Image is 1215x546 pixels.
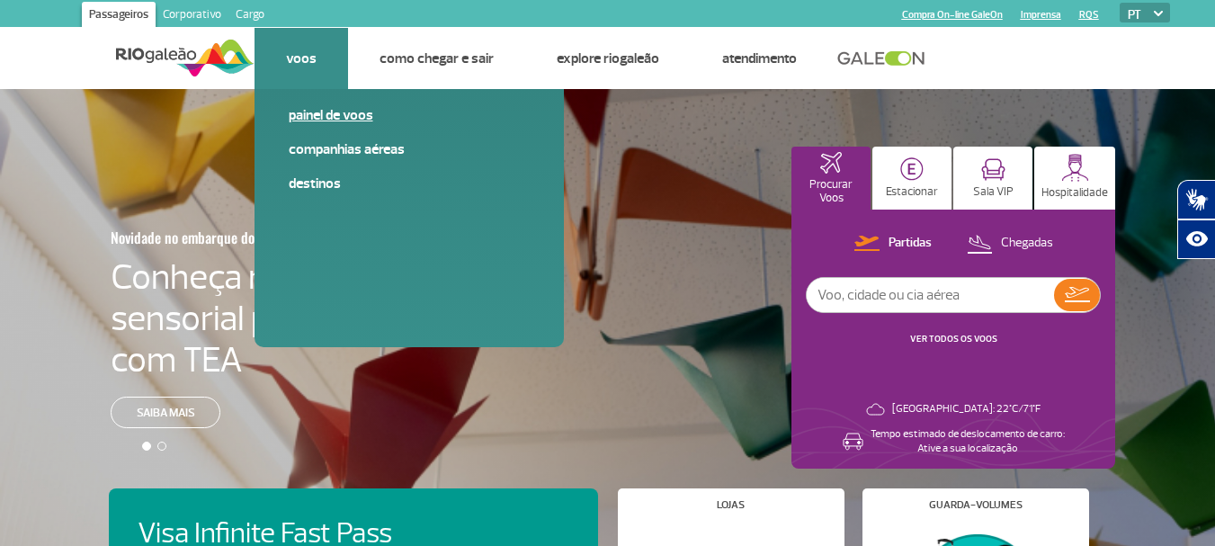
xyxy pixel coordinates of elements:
a: Voos [286,49,317,67]
p: Hospitalidade [1041,186,1108,200]
button: Chegadas [961,232,1059,255]
a: Explore RIOgaleão [557,49,659,67]
p: Procurar Voos [800,178,862,205]
img: vipRoom.svg [981,158,1005,181]
button: Abrir recursos assistivos. [1177,219,1215,259]
img: hospitality.svg [1061,154,1089,182]
a: RQS [1079,9,1099,21]
a: Compra On-line GaleOn [902,9,1003,21]
p: Chegadas [1001,235,1053,252]
h4: Guarda-volumes [929,500,1023,510]
h4: Conheça nossa sala sensorial para passageiros com TEA [111,256,499,380]
a: Cargo [228,2,272,31]
input: Voo, cidade ou cia aérea [807,278,1054,312]
p: [GEOGRAPHIC_DATA]: 22°C/71°F [892,402,1041,416]
button: Partidas [849,232,937,255]
a: VER TODOS OS VOOS [910,333,997,345]
a: Companhias Aéreas [289,139,530,159]
a: Como chegar e sair [380,49,494,67]
img: airplaneHomeActive.svg [820,152,842,174]
a: Atendimento [722,49,797,67]
button: Procurar Voos [791,147,871,210]
p: Estacionar [886,185,938,199]
a: Imprensa [1021,9,1061,21]
p: Sala VIP [973,185,1014,199]
p: Partidas [889,235,932,252]
h3: Novidade no embarque doméstico [111,219,411,256]
a: Saiba mais [111,397,220,428]
a: Passageiros [82,2,156,31]
button: Sala VIP [953,147,1032,210]
button: Abrir tradutor de língua de sinais. [1177,180,1215,219]
button: VER TODOS OS VOOS [905,332,1003,346]
a: Painel de voos [289,105,530,125]
h4: Lojas [717,500,745,510]
p: Tempo estimado de deslocamento de carro: Ative a sua localização [871,427,1065,456]
div: Plugin de acessibilidade da Hand Talk. [1177,180,1215,259]
button: Estacionar [872,147,951,210]
button: Hospitalidade [1034,147,1115,210]
a: Destinos [289,174,530,193]
a: Corporativo [156,2,228,31]
img: carParkingHome.svg [900,157,924,181]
